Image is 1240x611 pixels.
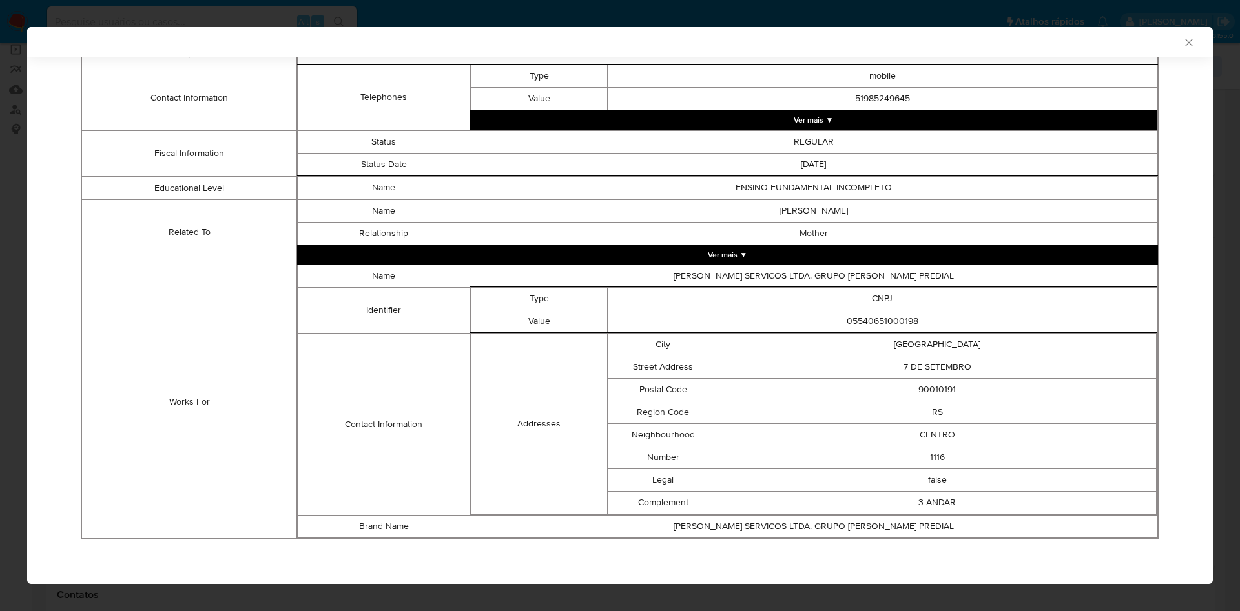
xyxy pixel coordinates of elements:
td: Street Address [608,356,718,379]
button: Expand array [297,245,1158,265]
td: Name [298,265,470,288]
td: Brand Name [298,516,470,538]
td: [DATE] [470,154,1157,176]
td: Relationship [298,223,470,245]
button: Expand array [470,110,1157,130]
td: Mother [470,223,1157,245]
button: Fechar a janela [1183,36,1194,48]
td: Identifier [298,288,470,334]
td: Name [298,177,470,199]
td: Works For [82,265,297,539]
td: Value [470,88,608,110]
td: Number [608,446,718,469]
td: Type [470,65,608,88]
td: 7 DE SETEMBRO [718,356,1157,379]
div: closure-recommendation-modal [27,27,1213,584]
td: Fiscal Information [82,131,297,177]
td: [PERSON_NAME] SERVICOS LTDA. GRUPO [PERSON_NAME] PREDIAL [470,265,1157,288]
td: RS [718,401,1157,424]
td: false [718,469,1157,492]
td: Status [298,131,470,154]
td: 05540651000198 [608,310,1157,333]
td: CENTRO [718,424,1157,446]
td: City [608,334,718,356]
td: Postal Code [608,379,718,401]
td: Related To [82,200,297,265]
td: 51985249645 [608,88,1157,110]
td: ENSINO FUNDAMENTAL INCOMPLETO [470,177,1157,199]
td: REGULAR [470,131,1157,154]
td: Neighbourhood [608,424,718,446]
td: Value [470,310,608,333]
td: Educational Level [82,177,297,200]
td: Type [470,288,608,310]
td: Name [298,200,470,223]
td: CNPJ [608,288,1157,310]
td: [PERSON_NAME] [470,200,1157,223]
td: Contact Information [82,65,297,131]
td: [GEOGRAPHIC_DATA] [718,334,1157,356]
td: mobile [608,65,1157,88]
td: [PERSON_NAME] SERVICOS LTDA. GRUPO [PERSON_NAME] PREDIAL [470,516,1157,538]
td: Contact Information [298,334,470,516]
td: 3 ANDAR [718,492,1157,514]
td: Status Date [298,154,470,176]
td: Addresses [470,334,608,515]
td: 1116 [718,446,1157,469]
td: Complement [608,492,718,514]
td: Region Code [608,401,718,424]
td: 90010191 [718,379,1157,401]
td: Telephones [298,65,470,130]
td: Legal [608,469,718,492]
